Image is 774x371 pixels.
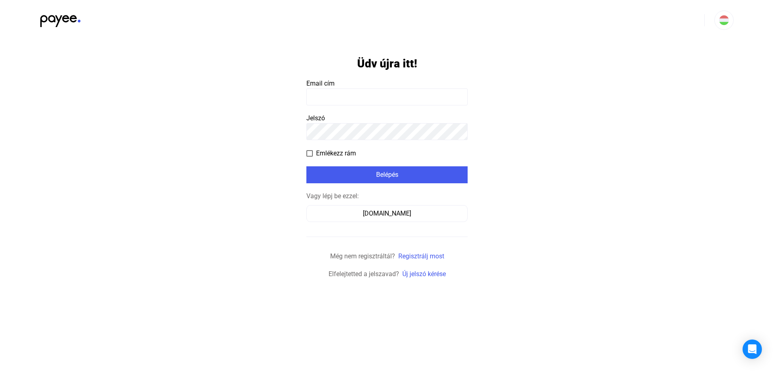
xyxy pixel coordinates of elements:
div: Open Intercom Messenger [743,340,762,359]
span: Még nem regisztráltál? [330,252,395,260]
div: [DOMAIN_NAME] [309,209,465,218]
img: black-payee-blue-dot.svg [40,10,81,27]
button: Belépés [306,166,468,183]
a: Új jelszó kérése [402,270,446,278]
img: HU [719,15,729,25]
span: Email cím [306,80,335,87]
span: Jelszó [306,114,325,122]
button: HU [714,10,734,30]
button: [DOMAIN_NAME] [306,205,468,222]
h1: Üdv újra itt! [357,57,417,71]
div: Belépés [309,170,465,180]
a: Regisztrálj most [398,252,444,260]
a: [DOMAIN_NAME] [306,210,468,217]
span: Elfelejtetted a jelszavad? [329,270,399,278]
div: Vagy lépj be ezzel: [306,191,468,201]
span: Emlékezz rám [316,149,356,158]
